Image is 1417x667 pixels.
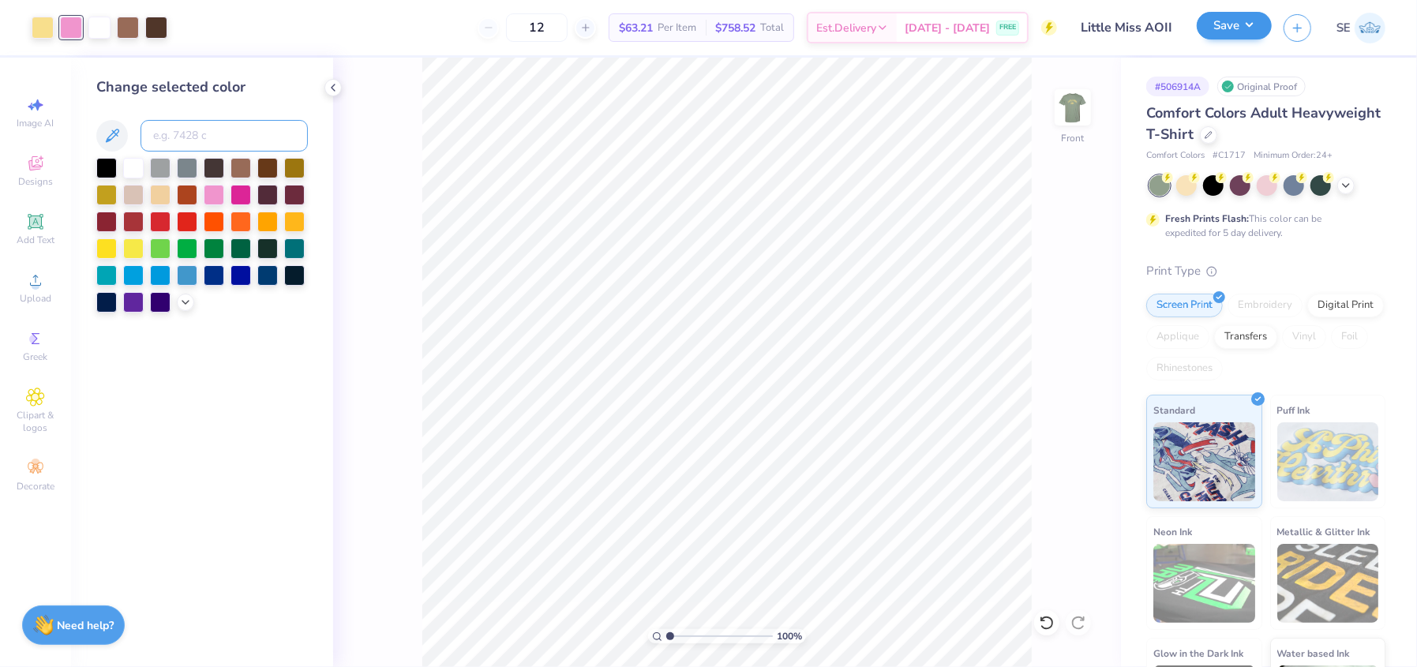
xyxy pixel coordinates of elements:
[58,618,114,633] strong: Need help?
[17,117,54,129] span: Image AI
[1336,19,1351,37] span: SE
[1165,212,1249,225] strong: Fresh Prints Flash:
[1165,212,1359,240] div: This color can be expedited for 5 day delivery.
[20,292,51,305] span: Upload
[1277,523,1370,540] span: Metallic & Glitter Ink
[1277,645,1350,661] span: Water based Ink
[1277,422,1379,501] img: Puff Ink
[1153,523,1192,540] span: Neon Ink
[17,234,54,246] span: Add Text
[1213,149,1246,163] span: # C1717
[1217,77,1306,96] div: Original Proof
[17,480,54,493] span: Decorate
[999,22,1016,33] span: FREE
[1069,12,1185,43] input: Untitled Design
[1307,294,1384,317] div: Digital Print
[18,175,53,188] span: Designs
[1331,325,1368,349] div: Foil
[1146,103,1381,144] span: Comfort Colors Adult Heavyweight T-Shirt
[760,20,784,36] span: Total
[1282,325,1326,349] div: Vinyl
[24,350,48,363] span: Greek
[1355,13,1385,43] img: Shirley Evaleen B
[1146,149,1205,163] span: Comfort Colors
[8,409,63,434] span: Clipart & logos
[96,77,308,98] div: Change selected color
[1153,645,1243,661] span: Glow in the Dark Ink
[1153,544,1255,623] img: Neon Ink
[715,20,755,36] span: $758.52
[1146,325,1209,349] div: Applique
[1153,422,1255,501] img: Standard
[506,13,568,42] input: – –
[619,20,653,36] span: $63.21
[1057,92,1089,123] img: Front
[816,20,876,36] span: Est. Delivery
[777,629,802,643] span: 100 %
[1197,12,1272,39] button: Save
[1214,325,1277,349] div: Transfers
[1254,149,1333,163] span: Minimum Order: 24 +
[1277,544,1379,623] img: Metallic & Glitter Ink
[905,20,990,36] span: [DATE] - [DATE]
[1146,262,1385,280] div: Print Type
[1228,294,1303,317] div: Embroidery
[1277,402,1310,418] span: Puff Ink
[1146,357,1223,380] div: Rhinestones
[1146,77,1209,96] div: # 506914A
[1062,131,1085,145] div: Front
[141,120,308,152] input: e.g. 7428 c
[1146,294,1223,317] div: Screen Print
[1336,13,1385,43] a: SE
[1153,402,1195,418] span: Standard
[658,20,696,36] span: Per Item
